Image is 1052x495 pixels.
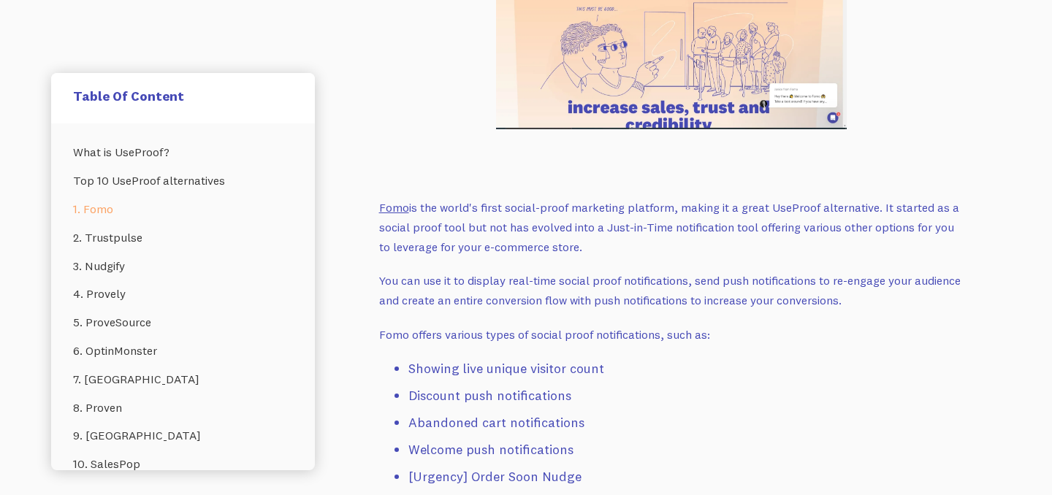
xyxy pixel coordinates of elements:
li: Discount push notifications [408,385,964,407]
p: is the world's first social-proof marketing platform, making it a great UseProof alternative. It ... [379,198,964,256]
a: 10. SalesPop [73,450,293,478]
a: 8. Proven [73,394,293,422]
li: Welcome push notifications [408,440,964,461]
li: Abandoned cart notifications [408,412,964,434]
a: Fomo [379,200,409,215]
a: 5. ProveSource [73,308,293,337]
a: 4. Provely [73,280,293,308]
p: You can use it to display real-time social proof notifications, send push notifications to re-eng... [379,271,964,310]
a: 6. OptinMonster [73,337,293,365]
li: Showing live unique visitor count [408,358,964,380]
a: 3. Nudgify [73,252,293,280]
a: 7. [GEOGRAPHIC_DATA] [73,365,293,394]
li: [Urgency] Order Soon Nudge [408,467,964,488]
p: Fomo offers various types of social proof notifications, such as: [379,325,964,345]
a: 1. Fomo [73,195,293,223]
a: 2. Trustpulse [73,223,293,252]
a: What is UseProof? [73,138,293,166]
a: Top 10 UseProof alternatives [73,166,293,195]
h5: Table Of Content [73,88,293,104]
a: 9. [GEOGRAPHIC_DATA] [73,421,293,450]
p: ‍ [379,164,964,184]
